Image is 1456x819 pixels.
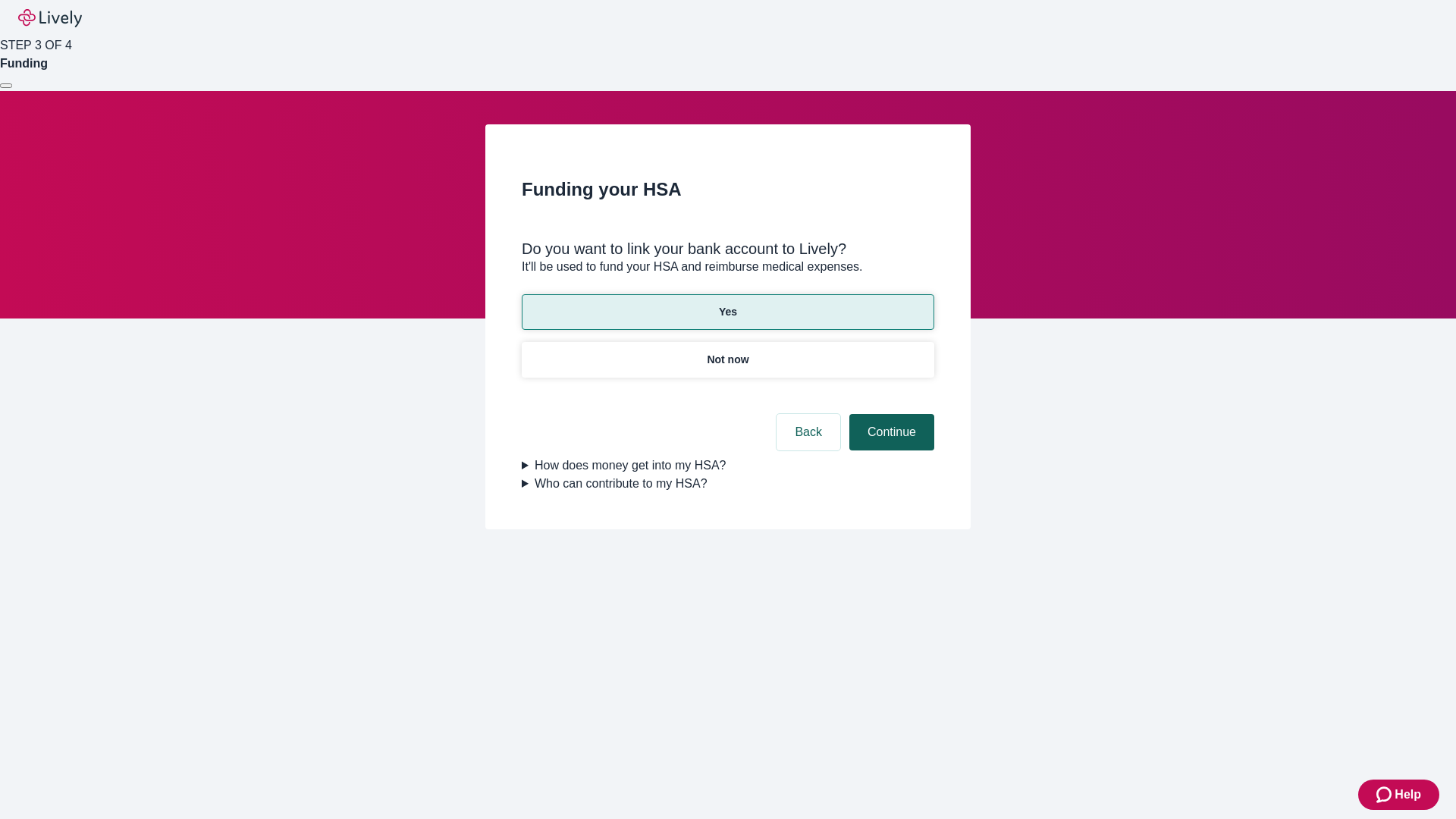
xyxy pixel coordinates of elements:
[522,457,934,475] summary: How does money get into my HSA?
[719,304,737,320] p: Yes
[522,240,934,258] div: Do you want to link your bank account to Lively?
[18,9,82,27] img: Lively
[777,414,840,450] button: Back
[1358,780,1439,810] button: Zendesk support iconHelp
[849,414,934,450] button: Continue
[522,342,934,378] button: Not now
[1376,786,1395,804] svg: Zendesk support icon
[522,294,934,330] button: Yes
[707,352,748,368] p: Not now
[1395,786,1421,804] span: Help
[522,475,934,493] summary: Who can contribute to my HSA?
[522,176,934,203] h2: Funding your HSA
[522,258,934,276] p: It'll be used to fund your HSA and reimburse medical expenses.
